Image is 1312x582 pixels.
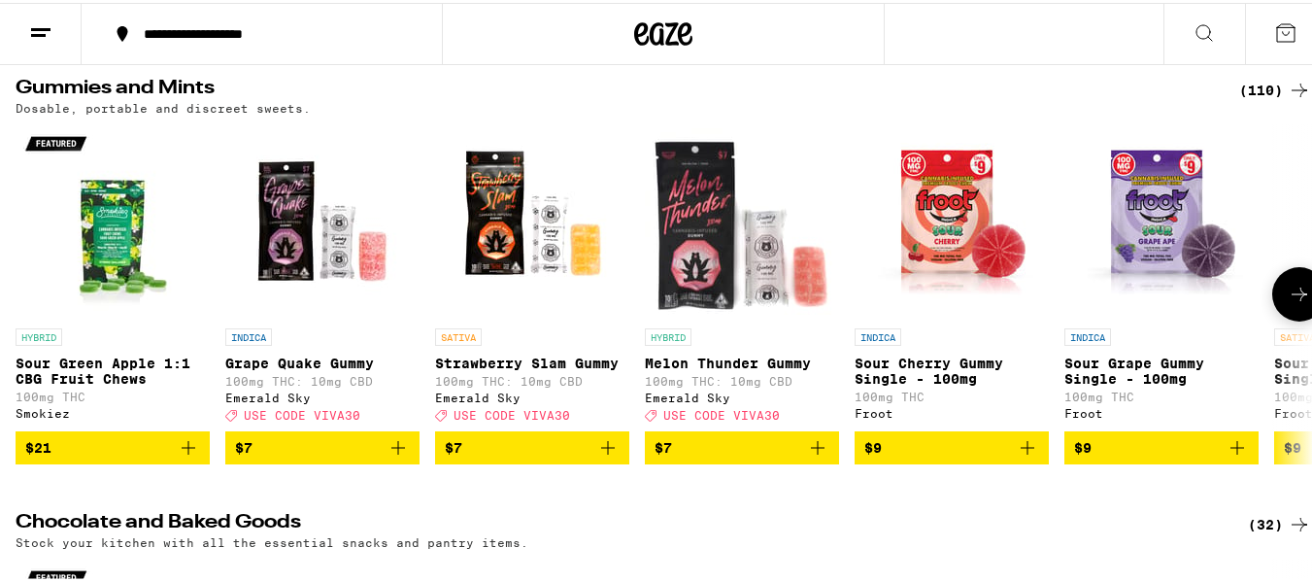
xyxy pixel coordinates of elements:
p: HYBRID [645,325,691,343]
span: USE CODE VIVA30 [244,406,360,419]
a: Open page for Melon Thunder Gummy from Emerald Sky [645,121,839,428]
p: Sour Grape Gummy Single - 100mg [1064,353,1259,384]
span: $9 [1074,437,1092,453]
p: Melon Thunder Gummy [645,353,839,368]
p: Grape Quake Gummy [225,353,420,368]
div: Emerald Sky [645,389,839,401]
p: SATIVA [435,325,482,343]
span: $7 [655,437,672,453]
span: $7 [235,437,252,453]
img: Emerald Sky - Grape Quake Gummy [225,121,420,316]
p: 100mg THC: 10mg CBD [435,372,629,385]
span: Hi. Need any help? [12,14,140,29]
span: $9 [864,437,882,453]
span: $21 [25,437,51,453]
a: Open page for Grape Quake Gummy from Emerald Sky [225,121,420,428]
span: $7 [445,437,462,453]
img: Froot - Sour Grape Gummy Single - 100mg [1064,121,1259,316]
a: Open page for Sour Grape Gummy Single - 100mg from Froot [1064,121,1259,428]
a: Open page for Sour Cherry Gummy Single - 100mg from Froot [855,121,1049,428]
span: USE CODE VIVA30 [454,406,570,419]
div: Emerald Sky [225,389,420,401]
p: INDICA [1064,325,1111,343]
div: Froot [855,404,1049,417]
button: Add to bag [1064,428,1259,462]
p: 100mg THC [1064,388,1259,400]
h2: Chocolate and Baked Goods [16,510,1216,533]
p: 100mg THC [855,388,1049,400]
a: (32) [1248,510,1311,533]
button: Add to bag [435,428,629,462]
a: (110) [1239,76,1311,99]
button: Add to bag [16,428,210,462]
button: Add to bag [645,428,839,462]
span: USE CODE VIVA30 [663,406,780,419]
p: Dosable, portable and discreet sweets. [16,99,311,112]
span: $9 [1284,437,1301,453]
p: 100mg THC: 10mg CBD [645,372,839,385]
a: Open page for Sour Green Apple 1:1 CBG Fruit Chews from Smokiez [16,121,210,428]
p: 100mg THC: 10mg CBD [225,372,420,385]
img: Froot - Sour Cherry Gummy Single - 100mg [855,121,1049,316]
p: Sour Green Apple 1:1 CBG Fruit Chews [16,353,210,384]
button: Add to bag [855,428,1049,462]
p: Strawberry Slam Gummy [435,353,629,368]
img: Smokiez - Sour Green Apple 1:1 CBG Fruit Chews [16,121,210,316]
p: INDICA [225,325,272,343]
p: HYBRID [16,325,62,343]
p: 100mg THC [16,388,210,400]
p: Stock your kitchen with all the essential snacks and pantry items. [16,533,528,546]
p: Sour Cherry Gummy Single - 100mg [855,353,1049,384]
div: Froot [1064,404,1259,417]
p: INDICA [855,325,901,343]
div: Emerald Sky [435,389,629,401]
div: Smokiez [16,404,210,417]
img: Emerald Sky - Strawberry Slam Gummy [435,121,629,316]
h2: Gummies and Mints [16,76,1216,99]
button: Add to bag [225,428,420,462]
img: Emerald Sky - Melon Thunder Gummy [645,121,839,316]
a: Open page for Strawberry Slam Gummy from Emerald Sky [435,121,629,428]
